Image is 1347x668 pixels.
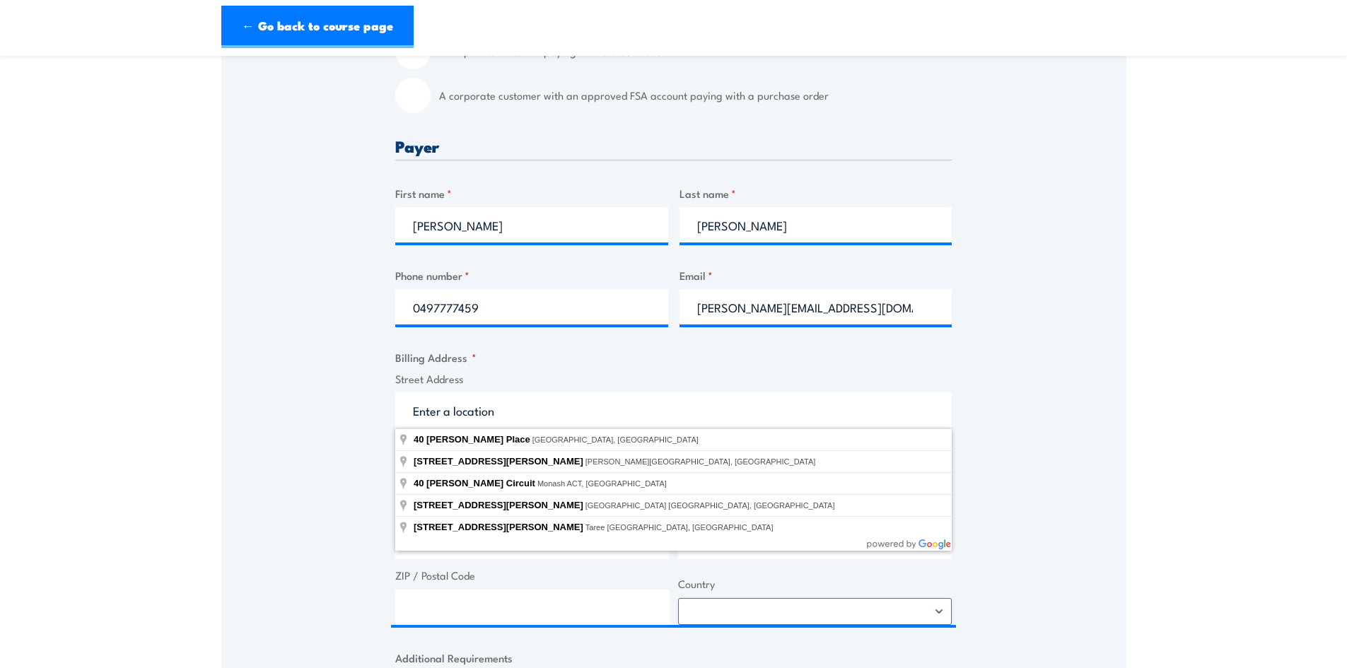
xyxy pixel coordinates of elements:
span: Taree [GEOGRAPHIC_DATA], [GEOGRAPHIC_DATA] [585,523,774,532]
span: [STREET_ADDRESS][PERSON_NAME] [414,456,583,467]
label: ZIP / Postal Code [395,568,670,584]
span: [GEOGRAPHIC_DATA] [GEOGRAPHIC_DATA], [GEOGRAPHIC_DATA] [585,501,835,510]
span: [PERSON_NAME][GEOGRAPHIC_DATA], [GEOGRAPHIC_DATA] [585,457,816,466]
h3: Payer [395,138,952,154]
label: Email [680,267,952,283]
label: Country [678,576,952,592]
span: 40 [PERSON_NAME] Circuit [414,478,535,488]
a: ← Go back to course page [221,6,414,48]
span: [GEOGRAPHIC_DATA], [GEOGRAPHIC_DATA] [532,435,699,444]
label: Last name [680,185,952,201]
legend: Billing Address [395,349,477,365]
legend: Additional Requirements [395,650,513,666]
label: First name [395,185,668,201]
span: [STREET_ADDRESS][PERSON_NAME] [414,522,583,532]
label: Phone number [395,267,668,283]
label: A corporate customer with an approved FSA account paying with a purchase order [439,78,952,113]
span: [STREET_ADDRESS][PERSON_NAME] [414,500,583,510]
span: [PERSON_NAME] Place [426,434,530,445]
input: Enter a location [395,392,952,428]
span: Monash ACT, [GEOGRAPHIC_DATA] [537,479,667,488]
label: Street Address [395,371,952,387]
span: 40 [414,434,424,445]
